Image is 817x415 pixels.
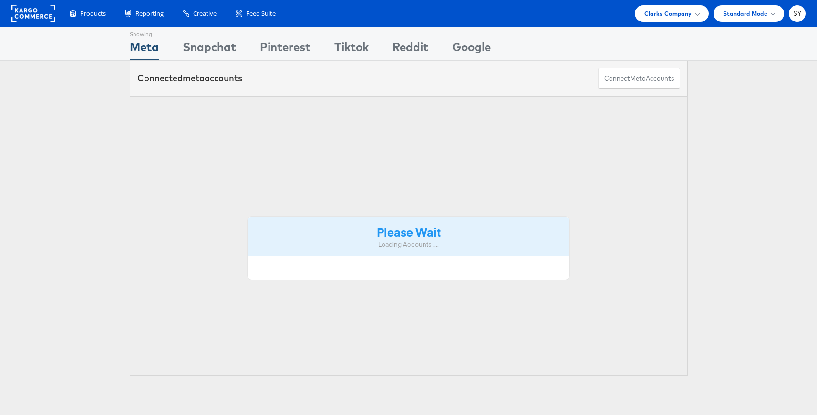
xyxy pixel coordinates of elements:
[452,39,491,60] div: Google
[598,68,680,89] button: ConnectmetaAccounts
[193,9,217,18] span: Creative
[260,39,310,60] div: Pinterest
[137,72,242,84] div: Connected accounts
[793,10,802,17] span: SY
[630,74,646,83] span: meta
[246,9,276,18] span: Feed Suite
[135,9,164,18] span: Reporting
[393,39,428,60] div: Reddit
[80,9,106,18] span: Products
[130,39,159,60] div: Meta
[130,27,159,39] div: Showing
[183,73,205,83] span: meta
[255,240,563,249] div: Loading Accounts ....
[377,224,441,239] strong: Please Wait
[644,9,692,19] span: Clarks Company
[183,39,236,60] div: Snapchat
[334,39,369,60] div: Tiktok
[723,9,767,19] span: Standard Mode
